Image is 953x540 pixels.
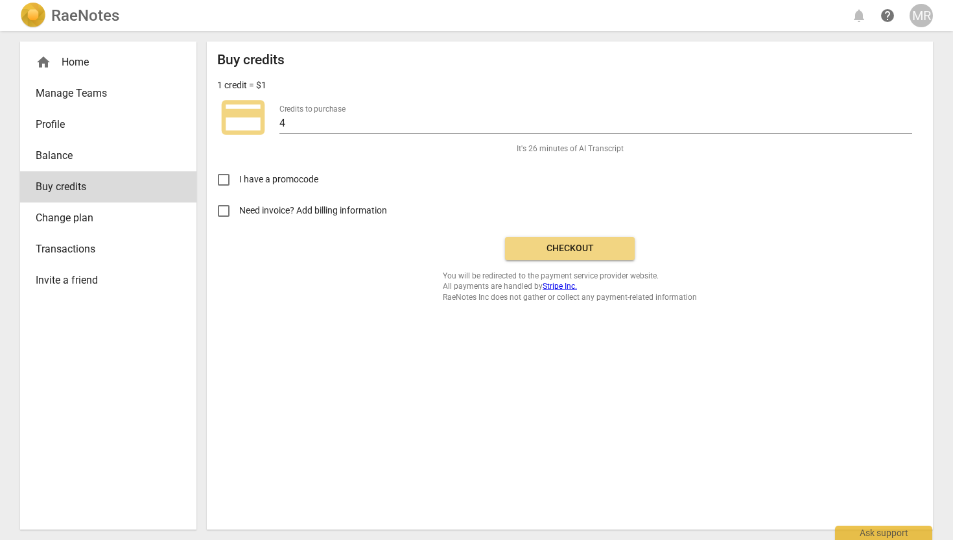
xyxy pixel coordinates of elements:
[51,6,119,25] h2: RaeNotes
[217,52,285,68] h2: Buy credits
[880,8,895,23] span: help
[217,79,266,92] p: 1 credit = $1
[36,86,171,101] span: Manage Teams
[36,241,171,257] span: Transactions
[20,202,196,234] a: Change plan
[835,526,932,540] div: Ask support
[517,143,624,154] span: It's 26 minutes of AI Transcript
[36,55,51,70] span: home
[20,3,119,29] a: LogoRaeNotes
[20,234,196,265] a: Transactions
[20,140,196,171] a: Balance
[36,210,171,226] span: Change plan
[20,109,196,140] a: Profile
[505,237,635,260] button: Checkout
[443,271,697,303] span: You will be redirected to the payment service provider website. All payments are handled by RaeNo...
[36,55,171,70] div: Home
[910,4,933,27] button: MR
[279,105,346,113] label: Credits to purchase
[36,179,171,195] span: Buy credits
[239,173,318,186] span: I have a promocode
[20,171,196,202] a: Buy credits
[36,117,171,132] span: Profile
[515,242,624,255] span: Checkout
[20,3,46,29] img: Logo
[543,282,577,291] a: Stripe Inc.
[876,4,899,27] a: Help
[36,273,171,288] span: Invite a friend
[20,265,196,296] a: Invite a friend
[217,92,269,143] span: credit_card
[20,78,196,109] a: Manage Teams
[20,47,196,78] div: Home
[239,204,389,217] span: Need invoice? Add billing information
[36,148,171,164] span: Balance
